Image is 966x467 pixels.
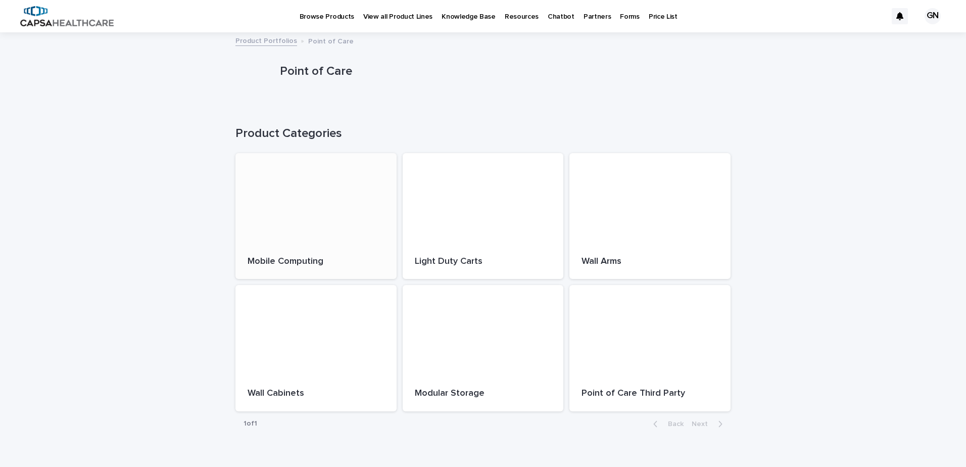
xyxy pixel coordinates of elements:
p: 1 of 1 [235,411,265,436]
div: GN [925,8,941,24]
a: Modular Storage [403,285,564,411]
a: Wall Arms [569,153,731,279]
p: Point of Care [308,35,354,46]
p: Modular Storage [415,388,552,399]
span: Back [662,421,684,428]
p: Point of Care [280,64,727,79]
button: Next [688,419,731,429]
a: Wall Cabinets [235,285,397,411]
a: Mobile Computing [235,153,397,279]
p: Wall Cabinets [248,388,384,399]
h1: Product Categories [235,126,731,141]
a: Point of Care Third Party [569,285,731,411]
p: Light Duty Carts [415,256,552,267]
button: Back [645,419,688,429]
a: Product Portfolios [235,34,297,46]
p: Point of Care Third Party [582,388,718,399]
span: Next [692,421,714,428]
a: Light Duty Carts [403,153,564,279]
img: B5p4sRfuTuC72oLToeu7 [20,6,114,26]
p: Mobile Computing [248,256,384,267]
p: Wall Arms [582,256,718,267]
